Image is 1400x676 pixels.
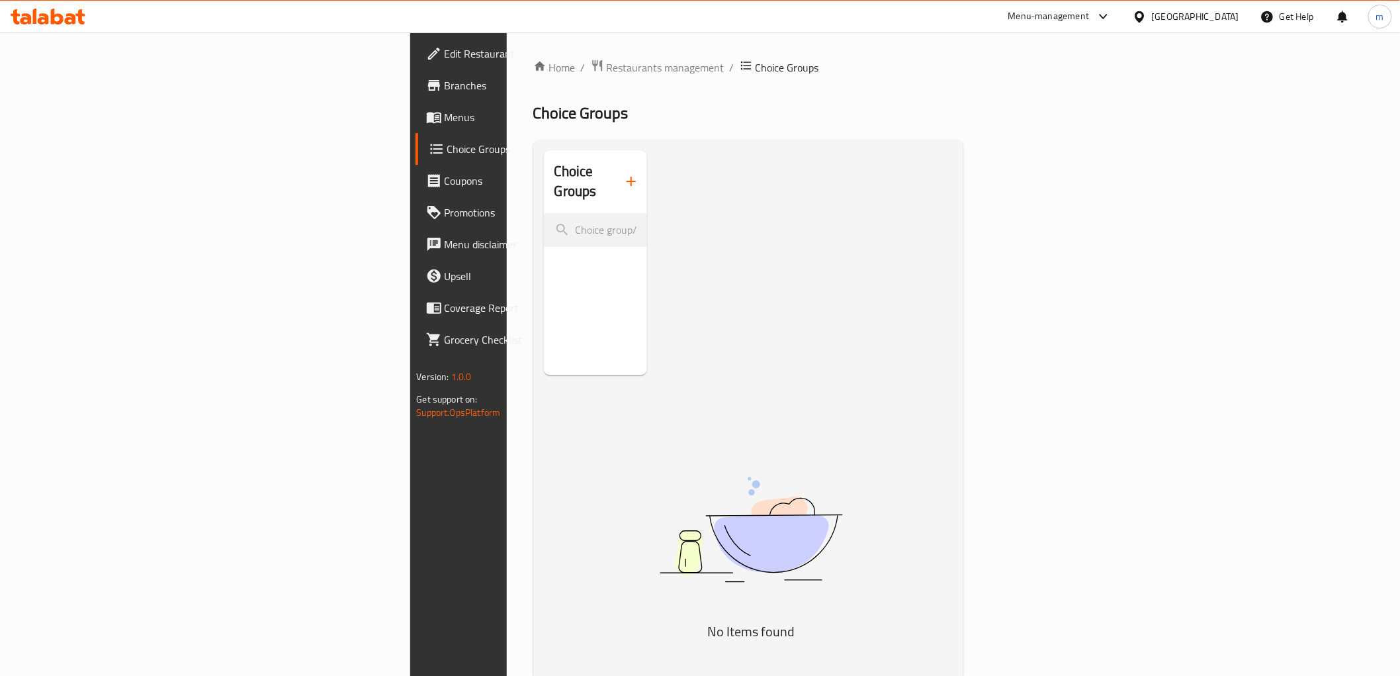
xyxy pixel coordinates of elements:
[1376,9,1384,24] span: m
[591,59,724,76] a: Restaurants management
[417,368,449,385] span: Version:
[416,38,644,70] a: Edit Restaurant
[445,205,633,220] span: Promotions
[586,442,916,617] img: dish.svg
[730,60,734,75] li: /
[416,133,644,165] a: Choice Groups
[1008,9,1090,24] div: Menu-management
[445,46,633,62] span: Edit Restaurant
[416,292,644,324] a: Coverage Report
[447,141,633,157] span: Choice Groups
[445,173,633,189] span: Coupons
[417,404,501,421] a: Support.OpsPlatform
[416,260,644,292] a: Upsell
[607,60,724,75] span: Restaurants management
[416,324,644,356] a: Grocery Checklist
[445,300,633,316] span: Coverage Report
[445,77,633,93] span: Branches
[416,228,644,260] a: Menu disclaimer
[416,197,644,228] a: Promotions
[533,59,964,76] nav: breadcrumb
[445,109,633,125] span: Menus
[1152,9,1239,24] div: [GEOGRAPHIC_DATA]
[756,60,819,75] span: Choice Groups
[416,165,644,197] a: Coupons
[417,391,478,408] span: Get support on:
[445,332,633,348] span: Grocery Checklist
[416,70,644,101] a: Branches
[451,368,472,385] span: 1.0.0
[416,101,644,133] a: Menus
[445,236,633,252] span: Menu disclaimer
[544,213,648,247] input: search
[586,621,916,642] h5: No Items found
[445,268,633,284] span: Upsell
